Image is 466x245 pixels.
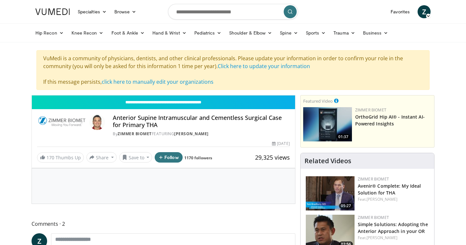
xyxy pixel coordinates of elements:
img: Avatar [89,114,105,130]
button: Follow [155,152,183,163]
span: 29,325 views [255,153,290,161]
a: Favorites [387,5,414,18]
a: Sports [302,26,330,39]
img: 34658faa-42cf-45f9-ba82-e22c653dfc78.150x105_q85_crop-smart_upscale.jpg [306,176,355,210]
span: 05:27 [339,203,353,209]
a: Spine [276,26,302,39]
span: Comments 2 [32,220,295,228]
a: Zimmer Biomet [118,131,152,137]
a: OrthoGrid Hip AI® - Instant AI-Powered Insights [355,114,425,127]
div: By FEATURING [113,131,290,137]
span: 170 [46,154,54,161]
a: Specialties [74,5,110,18]
a: 170 Thumbs Up [37,152,84,163]
a: [PERSON_NAME] [367,235,397,240]
a: Click here to update your information [218,63,310,70]
a: 05:27 [306,176,355,210]
div: Feat. [358,235,429,241]
h4: Anterior Supine Intramuscular and Cementless Surgical Case for Primary THA [113,114,290,128]
a: Zimmer Biomet [355,107,386,113]
img: Zimmer Biomet [37,114,87,130]
a: Zimmer Biomet [358,215,389,220]
a: Business [359,26,392,39]
a: Trauma [330,26,359,39]
a: 01:37 [303,107,352,141]
span: 01:37 [336,134,350,140]
a: Browse [110,5,140,18]
a: Knee Recon [68,26,108,39]
a: [PERSON_NAME] [367,196,397,202]
button: Save to [119,152,152,163]
button: Share [86,152,117,163]
a: Avenir® Complete: My Ideal Solution for THA [358,183,421,196]
div: VuMedi is a community of physicians, dentists, and other clinical professionals. Please update yo... [36,50,430,90]
img: 51d03d7b-a4ba-45b7-9f92-2bfbd1feacc3.150x105_q85_crop-smart_upscale.jpg [303,107,352,141]
div: [DATE] [272,141,290,147]
a: [PERSON_NAME] [174,131,209,137]
a: Hand & Wrist [149,26,190,39]
a: Simple Solutions: Adopting the Anterior Approach in your OR [358,221,428,234]
img: VuMedi Logo [35,8,70,15]
a: Foot & Ankle [108,26,149,39]
a: Shoulder & Elbow [225,26,276,39]
a: Hip Recon [32,26,68,39]
small: Featured Video [303,98,333,104]
input: Search topics, interventions [168,4,298,20]
a: 1170 followers [184,155,212,161]
a: Pediatrics [190,26,225,39]
a: Zimmer Biomet [358,176,389,182]
h4: Related Videos [304,157,351,165]
a: click here to manually edit your organizations [102,78,214,85]
a: Z [418,5,431,18]
div: Feat. [358,196,429,202]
